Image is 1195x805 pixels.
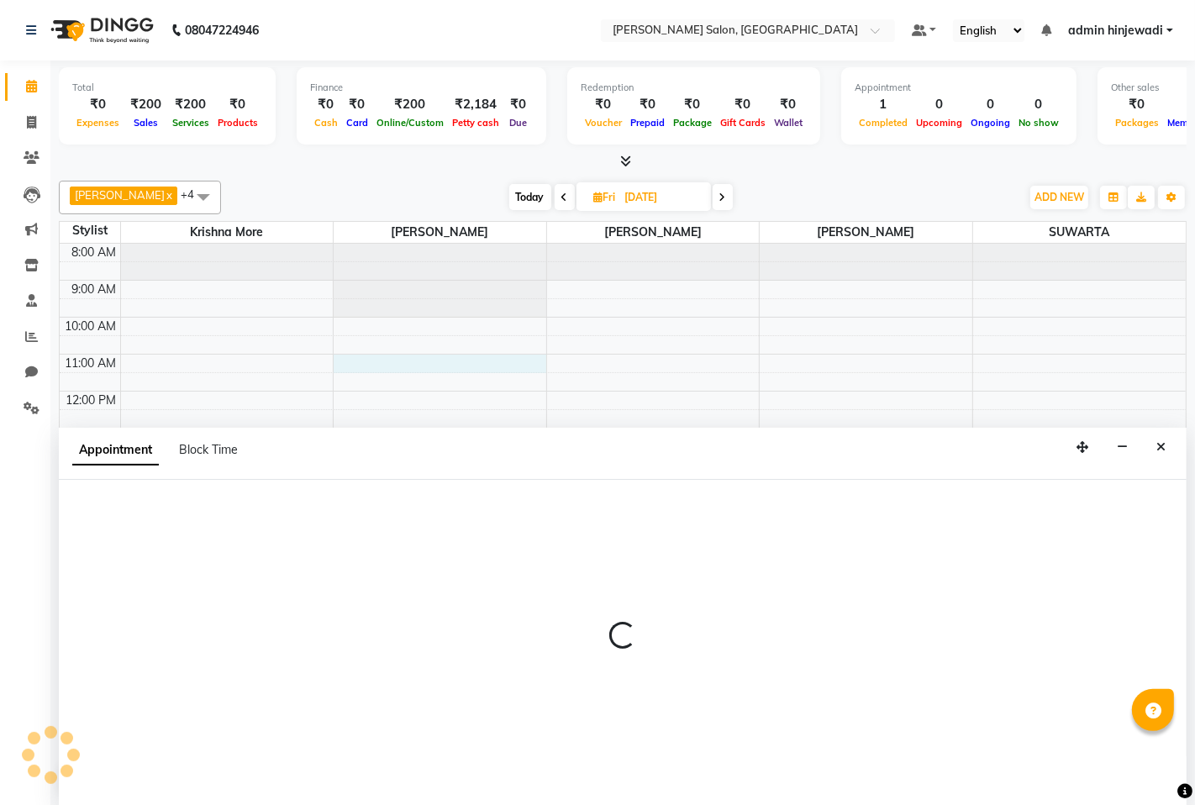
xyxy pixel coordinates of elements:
div: ₹200 [124,95,168,114]
span: Expenses [72,117,124,129]
span: [PERSON_NAME] [334,222,546,243]
div: ₹0 [342,95,372,114]
span: Products [213,117,262,129]
div: 11:00 AM [62,355,120,372]
img: logo [43,7,158,54]
div: ₹0 [581,95,626,114]
span: ADD NEW [1034,191,1084,203]
span: Fri [590,191,620,203]
span: +4 [181,187,207,201]
b: 08047224946 [185,7,259,54]
span: Due [505,117,531,129]
div: 9:00 AM [69,281,120,298]
span: Voucher [581,117,626,129]
div: Redemption [581,81,807,95]
span: Prepaid [626,117,669,129]
button: Close [1149,434,1173,460]
div: Total [72,81,262,95]
span: admin hinjewadi [1068,22,1163,39]
div: Stylist [60,222,120,239]
a: x [165,188,172,202]
span: Online/Custom [372,117,448,129]
span: Completed [855,117,912,129]
div: ₹0 [503,95,533,114]
span: Block Time [179,442,238,457]
div: 0 [966,95,1014,114]
div: ₹0 [669,95,716,114]
span: Gift Cards [716,117,770,129]
span: Appointment [72,435,159,466]
span: Ongoing [966,117,1014,129]
span: Package [669,117,716,129]
div: 12:00 PM [63,392,120,409]
span: Sales [129,117,162,129]
span: SUWARTA [973,222,1186,243]
div: ₹0 [770,95,807,114]
span: [PERSON_NAME] [75,188,165,202]
span: [PERSON_NAME] [547,222,760,243]
div: 8:00 AM [69,244,120,261]
span: Today [509,184,551,210]
input: 2025-09-05 [620,185,704,210]
span: krishna more [121,222,334,243]
div: ₹0 [716,95,770,114]
div: ₹0 [213,95,262,114]
span: Packages [1111,117,1163,129]
div: ₹200 [372,95,448,114]
div: ₹2,184 [448,95,503,114]
span: Cash [310,117,342,129]
span: No show [1014,117,1063,129]
span: Upcoming [912,117,966,129]
div: 1 [855,95,912,114]
div: ₹0 [72,95,124,114]
span: Petty cash [448,117,503,129]
button: ADD NEW [1030,186,1088,209]
span: Wallet [770,117,807,129]
div: 0 [1014,95,1063,114]
span: Card [342,117,372,129]
div: ₹0 [310,95,342,114]
div: Appointment [855,81,1063,95]
div: ₹200 [168,95,213,114]
div: Finance [310,81,533,95]
span: Services [168,117,213,129]
span: [PERSON_NAME] [760,222,972,243]
div: ₹0 [626,95,669,114]
div: 10:00 AM [62,318,120,335]
div: ₹0 [1111,95,1163,114]
div: 0 [912,95,966,114]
